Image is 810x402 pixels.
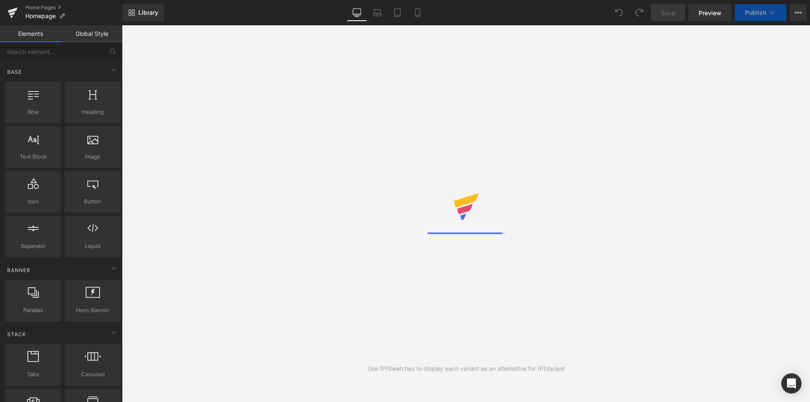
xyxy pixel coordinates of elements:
span: Text Block [8,152,59,161]
div: Use (P)Swatches to display each variant as an alternative for (P)Variant [367,364,565,373]
span: Base [6,68,23,76]
span: Parallax [8,306,59,315]
span: Separator [8,242,59,251]
a: Preview [688,4,732,21]
a: Tablet [387,4,408,21]
span: Icon [8,197,59,206]
button: More [790,4,807,21]
span: Save [661,8,675,17]
span: Stack [6,330,27,338]
span: Library [138,9,158,16]
span: Hero Banner [67,306,118,315]
span: Carousel [67,370,118,379]
span: Publish [745,9,766,16]
span: Banner [6,266,31,274]
button: Publish [735,4,786,21]
span: Homepage [25,13,56,19]
a: Global Style [61,25,122,42]
a: Desktop [347,4,367,21]
span: Tabs [8,370,59,379]
a: Home Pages [25,4,122,11]
a: New Library [122,4,164,21]
span: Liquid [67,242,118,251]
span: Heading [67,108,118,116]
button: Redo [631,4,648,21]
div: Open Intercom Messenger [781,373,802,394]
button: Undo [610,4,627,21]
span: Preview [699,8,721,17]
a: Mobile [408,4,428,21]
span: Row [8,108,59,116]
span: Image [67,152,118,161]
span: Button [67,197,118,206]
a: Laptop [367,4,387,21]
